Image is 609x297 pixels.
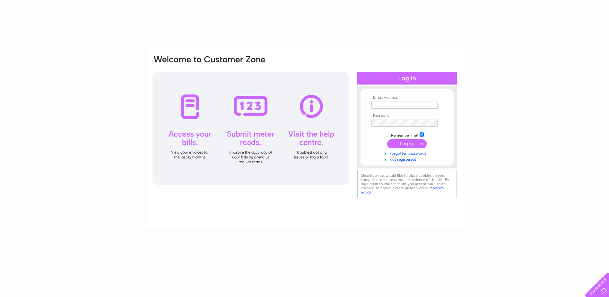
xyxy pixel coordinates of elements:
[370,113,444,118] th: Password:
[361,186,444,194] a: cookies policy
[370,131,444,138] td: Remember me?
[387,139,427,148] input: Submit
[371,156,444,162] a: Not registered?
[357,170,457,198] div: Clear Business would like to place cookies on your computer to improve your experience of the sit...
[370,95,444,100] th: Email Address:
[371,150,444,156] a: Forgotten password?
